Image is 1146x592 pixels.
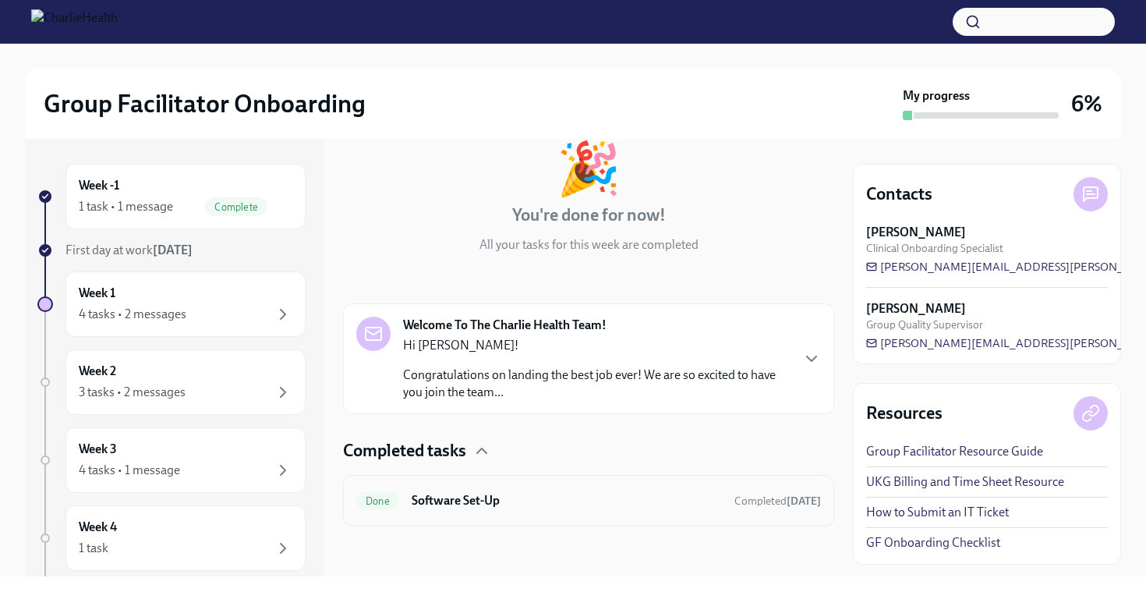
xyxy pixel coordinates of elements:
[79,384,186,401] div: 3 tasks • 2 messages
[787,495,821,508] strong: [DATE]
[734,494,821,509] span: August 10th, 2025 21:25
[557,143,621,194] div: 🎉
[866,224,966,241] strong: [PERSON_NAME]
[403,337,790,354] p: Hi [PERSON_NAME]!
[866,473,1064,491] a: UKG Billing and Time Sheet Resource
[866,402,943,425] h4: Resources
[79,285,115,302] h6: Week 1
[37,242,306,259] a: First day at work[DATE]
[866,504,1009,521] a: How to Submit an IT Ticket
[79,363,116,380] h6: Week 2
[79,198,173,215] div: 1 task • 1 message
[79,519,117,536] h6: Week 4
[37,271,306,337] a: Week 14 tasks • 2 messages
[44,88,366,119] h2: Group Facilitator Onboarding
[866,443,1043,460] a: Group Facilitator Resource Guide
[79,177,119,194] h6: Week -1
[79,462,180,479] div: 4 tasks • 1 message
[479,236,699,253] p: All your tasks for this week are completed
[356,495,399,507] span: Done
[1071,90,1102,118] h3: 6%
[31,9,118,34] img: CharlieHealth
[734,495,821,508] span: Completed
[866,300,966,317] strong: [PERSON_NAME]
[412,492,722,509] h6: Software Set-Up
[403,367,790,401] p: Congratulations on landing the best job ever! We are so excited to have you join the team...
[65,243,193,257] span: First day at work
[37,427,306,493] a: Week 34 tasks • 1 message
[79,441,117,458] h6: Week 3
[343,439,834,463] div: Completed tasks
[866,317,983,332] span: Group Quality Supervisor
[403,317,607,334] strong: Welcome To The Charlie Health Team!
[79,540,108,557] div: 1 task
[866,183,932,206] h4: Contacts
[153,243,193,257] strong: [DATE]
[37,349,306,415] a: Week 23 tasks • 2 messages
[205,201,267,213] span: Complete
[79,306,186,323] div: 4 tasks • 2 messages
[866,534,1000,551] a: GF Onboarding Checklist
[37,505,306,571] a: Week 41 task
[37,164,306,229] a: Week -11 task • 1 messageComplete
[866,241,1003,256] span: Clinical Onboarding Specialist
[356,488,821,513] a: DoneSoftware Set-UpCompleted[DATE]
[512,204,666,227] h4: You're done for now!
[343,439,466,463] h4: Completed tasks
[903,87,970,105] strong: My progress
